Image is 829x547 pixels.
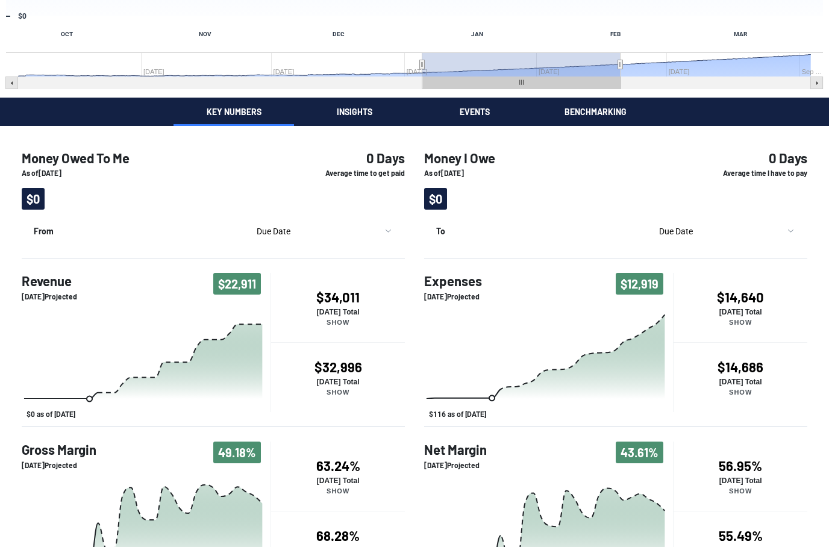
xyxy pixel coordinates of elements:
h4: 0 Days [683,150,807,166]
span: $12,919 [616,273,663,295]
button: $14,686[DATE] TotalShow [673,342,807,412]
p: Show [674,319,807,326]
button: Benchmarking [535,98,655,126]
span: 49.18% [213,442,261,463]
h4: 56.95% [674,458,807,474]
p: Show [271,319,405,326]
h4: 63.24% [271,458,405,474]
div: Chart. Highcharts interactive chart. [424,301,673,422]
p: [DATE] Projected [22,460,96,470]
button: 63.24%[DATE] TotalShow [271,442,405,511]
button: $34,011[DATE] TotalShow [271,273,405,342]
p: [DATE] Projected [424,460,487,470]
p: From [34,219,240,237]
h4: 55.49% [674,528,807,543]
text: JAN [471,31,483,37]
p: As of [DATE] [424,168,663,178]
h4: Net Margin [424,442,487,457]
div: Chart. Highcharts interactive chart. [22,301,271,422]
p: Show [674,487,807,495]
p: Show [271,389,405,396]
h4: $34,011 [271,289,405,305]
button: $32,996[DATE] TotalShow [271,342,405,412]
p: [DATE] Projected [22,292,77,302]
p: Show [271,487,405,495]
p: As of [DATE] [22,168,261,178]
button: $14,640[DATE] TotalShow [673,273,807,342]
p: [DATE] Total [271,308,405,316]
h4: Money Owed To Me [22,150,261,166]
p: [DATE] Projected [424,292,482,302]
div: Expenses [424,301,673,422]
text: Sep … [802,68,822,75]
p: [DATE] Total [271,477,405,485]
button: Insights [294,98,414,126]
h4: 68.28% [271,528,405,543]
h4: $14,640 [674,289,807,305]
text: MAR [734,31,748,37]
button: sort by [654,219,795,243]
p: Average time to get paid [280,168,405,178]
p: Show [674,389,807,396]
h4: Revenue [22,273,77,289]
text: DEC [333,31,345,37]
button: Show Past/Projected Data [27,410,93,419]
p: [DATE] Total [271,378,405,386]
span: $22,911 [213,273,261,295]
button: sort by [252,219,393,243]
h4: Expenses [424,273,482,289]
h4: Money I Owe [424,150,663,166]
svg: Interactive chart [22,301,271,422]
div: Revenue [22,301,271,422]
text: $0 [18,12,27,20]
path: Tuesday, Sep 9, 04:00, 0. Past/Projected Data. [87,396,92,402]
p: [DATE] Total [674,308,807,316]
span: 43.61% [616,442,663,463]
h4: $14,686 [674,359,807,375]
h4: Gross Margin [22,442,96,457]
p: Average time I have to pay [683,168,807,178]
button: 56.95%[DATE] TotalShow [673,442,807,511]
text: NOV [199,31,211,37]
h4: $32,996 [271,359,405,375]
span: $0 [22,188,45,210]
p: [DATE] Total [674,477,807,485]
text: FEB [610,31,621,37]
p: To [436,219,642,237]
button: Show Past/Projected Data [429,410,504,419]
button: Key Numbers [174,98,294,126]
h4: 0 Days [280,150,405,166]
g: Past/Projected Data, series 1 of 3 with 0 data points. [427,315,665,399]
span: $0 [424,188,447,210]
button: Events [414,98,535,126]
path: Tuesday, Sep 9, 04:00, 115.64. Past/Projected Data. [489,396,495,401]
svg: Interactive chart [424,301,673,422]
g: Past/Projected Data, series 1 of 3 with 0 data points. [24,325,262,399]
text: OCT [61,31,73,37]
p: [DATE] Total [674,378,807,386]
